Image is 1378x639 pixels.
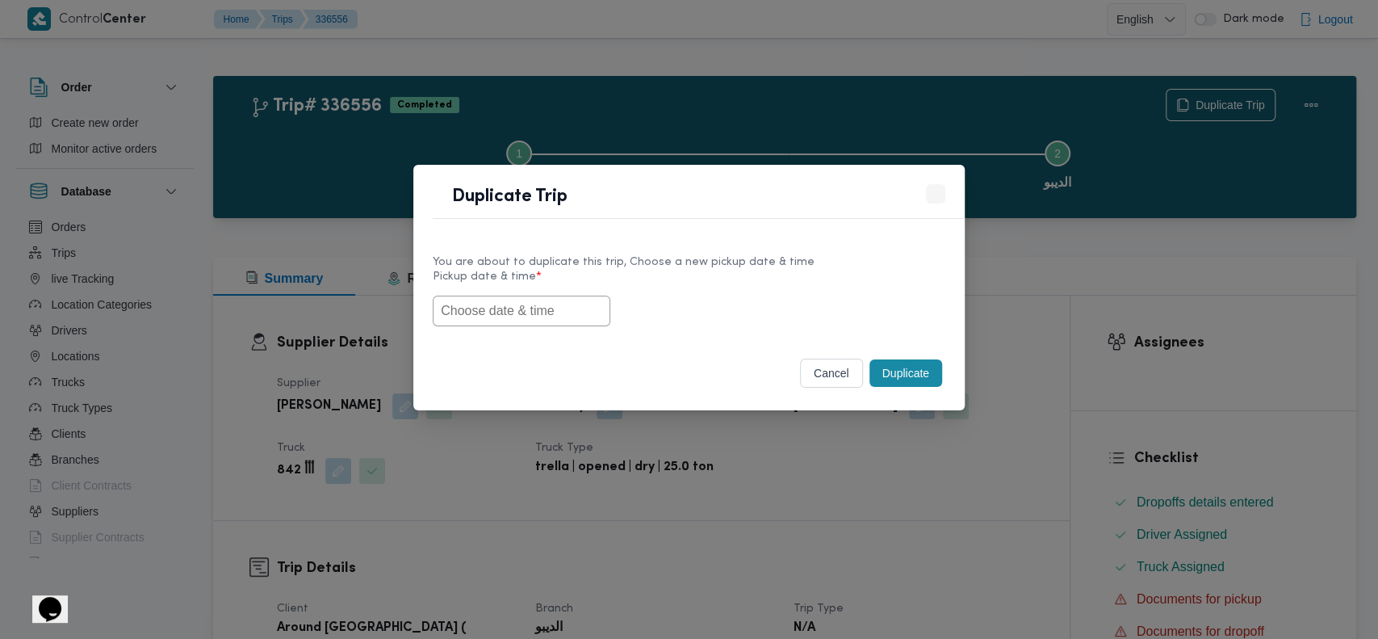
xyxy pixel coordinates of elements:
input: Choose date & time [433,296,610,326]
div: You are about to duplicate this trip, Choose a new pickup date & time [433,254,945,271]
iframe: chat widget [16,574,68,623]
button: Duplicate [869,359,942,387]
label: Pickup date & time [433,271,945,296]
button: cancel [800,359,863,388]
button: Closes this modal window [926,184,945,204]
h1: Duplicate Trip [452,184,568,210]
